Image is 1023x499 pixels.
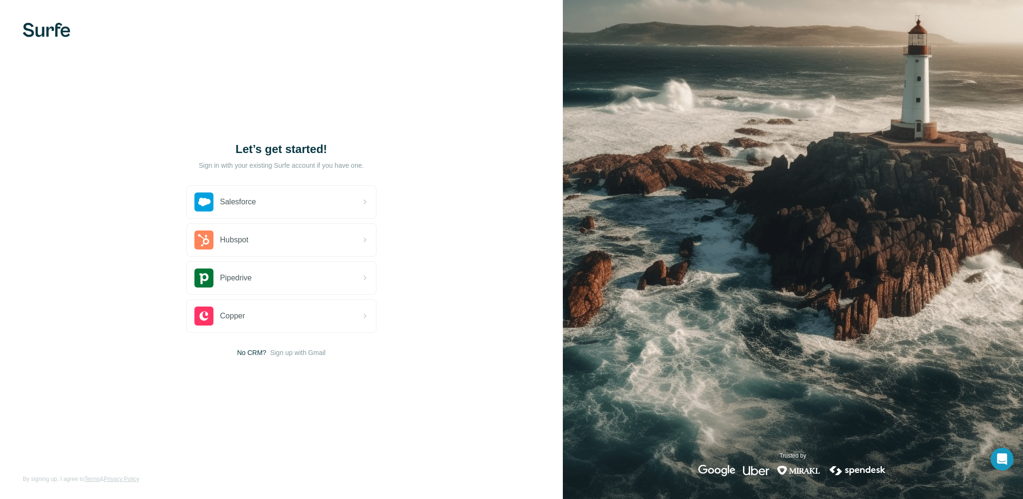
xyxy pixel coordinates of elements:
[270,348,326,357] button: Sign up with Gmail
[194,192,213,211] img: salesforce's logo
[23,23,70,37] img: Surfe's logo
[220,310,245,322] span: Copper
[743,465,769,476] img: uber's logo
[991,448,1013,470] div: Open Intercom Messenger
[698,465,735,476] img: google's logo
[84,476,100,482] a: Terms
[220,234,249,246] span: Hubspot
[220,196,256,208] span: Salesforce
[828,465,887,476] img: spendesk's logo
[777,465,820,476] img: mirakl's logo
[194,307,213,326] img: copper's logo
[186,142,376,157] h1: Let’s get started!
[199,161,364,170] p: Sign in with your existing Surfe account if you have one.
[237,348,266,357] span: No CRM?
[104,476,139,482] a: Privacy Policy
[220,272,252,284] span: Pipedrive
[194,230,213,249] img: hubspot's logo
[780,451,806,460] p: Trusted by
[23,475,139,483] span: By signing up, I agree to &
[194,269,213,288] img: pipedrive's logo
